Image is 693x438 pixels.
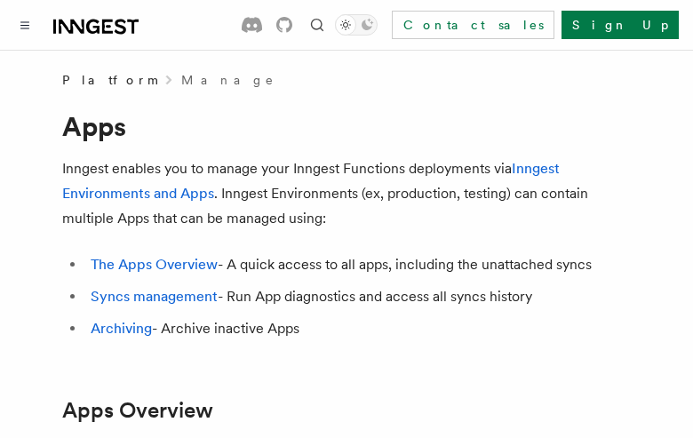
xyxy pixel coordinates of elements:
button: Toggle navigation [14,14,36,36]
p: Inngest enables you to manage your Inngest Functions deployments via . Inngest Environments (ex, ... [62,156,631,231]
a: Sign Up [562,11,679,39]
li: - A quick access to all apps, including the unattached syncs [85,252,631,277]
li: - Archive inactive Apps [85,316,631,341]
span: Platform [62,71,156,89]
a: The Apps Overview [91,256,218,273]
a: Apps Overview [62,398,213,423]
button: Find something... [307,14,328,36]
li: - Run App diagnostics and access all syncs history [85,284,631,309]
button: Toggle dark mode [335,14,378,36]
a: Archiving [91,320,152,337]
h1: Apps [62,110,631,142]
a: Contact sales [392,11,554,39]
a: Syncs management [91,288,218,305]
a: Manage [181,71,275,89]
